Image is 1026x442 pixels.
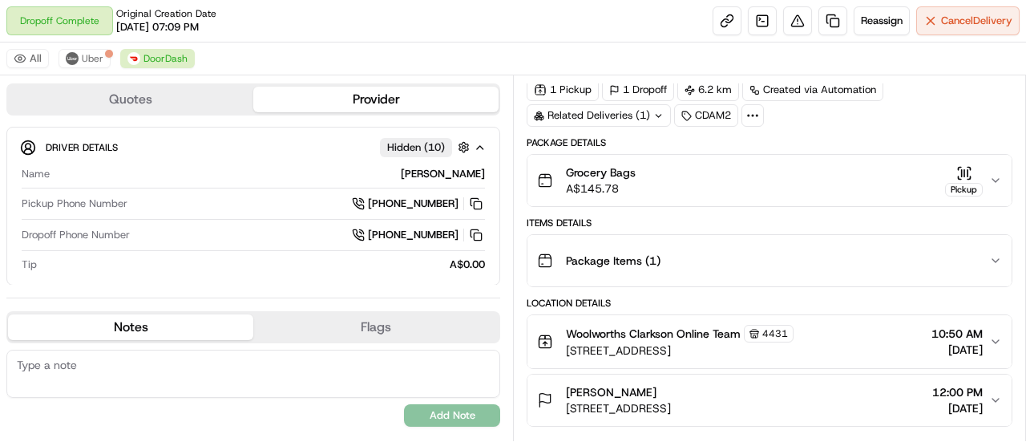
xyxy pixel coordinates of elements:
[6,49,49,68] button: All
[945,183,983,197] div: Pickup
[22,228,130,242] span: Dropoff Phone Number
[566,180,636,197] span: A$145.78
[527,375,1012,426] button: [PERSON_NAME][STREET_ADDRESS]12:00 PM[DATE]
[352,195,485,213] a: [PHONE_NUMBER]
[66,52,79,65] img: uber-new-logo.jpeg
[527,235,1012,286] button: Package Items (1)
[116,20,199,34] span: [DATE] 07:09 PM
[762,327,788,340] span: 4431
[8,87,253,112] button: Quotes
[22,257,37,272] span: Tip
[566,400,671,416] span: [STREET_ADDRESS]
[932,400,983,416] span: [DATE]
[931,342,983,358] span: [DATE]
[22,167,50,181] span: Name
[932,384,983,400] span: 12:00 PM
[854,6,910,35] button: Reassign
[527,217,1012,229] div: Items Details
[82,52,103,65] span: Uber
[22,197,127,211] span: Pickup Phone Number
[59,49,111,68] button: Uber
[56,167,485,181] div: [PERSON_NAME]
[352,226,485,244] a: [PHONE_NUMBER]
[527,136,1012,149] div: Package Details
[566,164,636,180] span: Grocery Bags
[566,253,660,269] span: Package Items ( 1 )
[941,14,1012,28] span: Cancel Delivery
[527,79,599,101] div: 1 Pickup
[527,297,1012,310] div: Location Details
[916,6,1020,35] button: CancelDelivery
[527,155,1012,206] button: Grocery BagsA$145.78Pickup
[368,197,458,211] span: [PHONE_NUMBER]
[742,79,883,101] a: Created via Automation
[861,14,903,28] span: Reassign
[566,326,741,342] span: Woolworths Clarkson Online Team
[253,314,499,340] button: Flags
[43,257,485,272] div: A$0.00
[931,326,983,342] span: 10:50 AM
[945,165,983,197] button: Pickup
[387,140,445,155] span: Hidden ( 10 )
[8,314,253,340] button: Notes
[566,343,794,359] span: [STREET_ADDRESS]
[527,104,671,127] div: Related Deliveries (1)
[380,137,474,157] button: Hidden (10)
[527,315,1012,368] button: Woolworths Clarkson Online Team4431[STREET_ADDRESS]10:50 AM[DATE]
[674,104,738,127] div: CDAM2
[143,52,188,65] span: DoorDash
[368,228,458,242] span: [PHONE_NUMBER]
[120,49,195,68] button: DoorDash
[20,134,487,160] button: Driver DetailsHidden (10)
[602,79,674,101] div: 1 Dropoff
[116,7,216,20] span: Original Creation Date
[253,87,499,112] button: Provider
[127,52,140,65] img: doordash_logo_v2.png
[677,79,739,101] div: 6.2 km
[566,384,656,400] span: [PERSON_NAME]
[46,141,118,154] span: Driver Details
